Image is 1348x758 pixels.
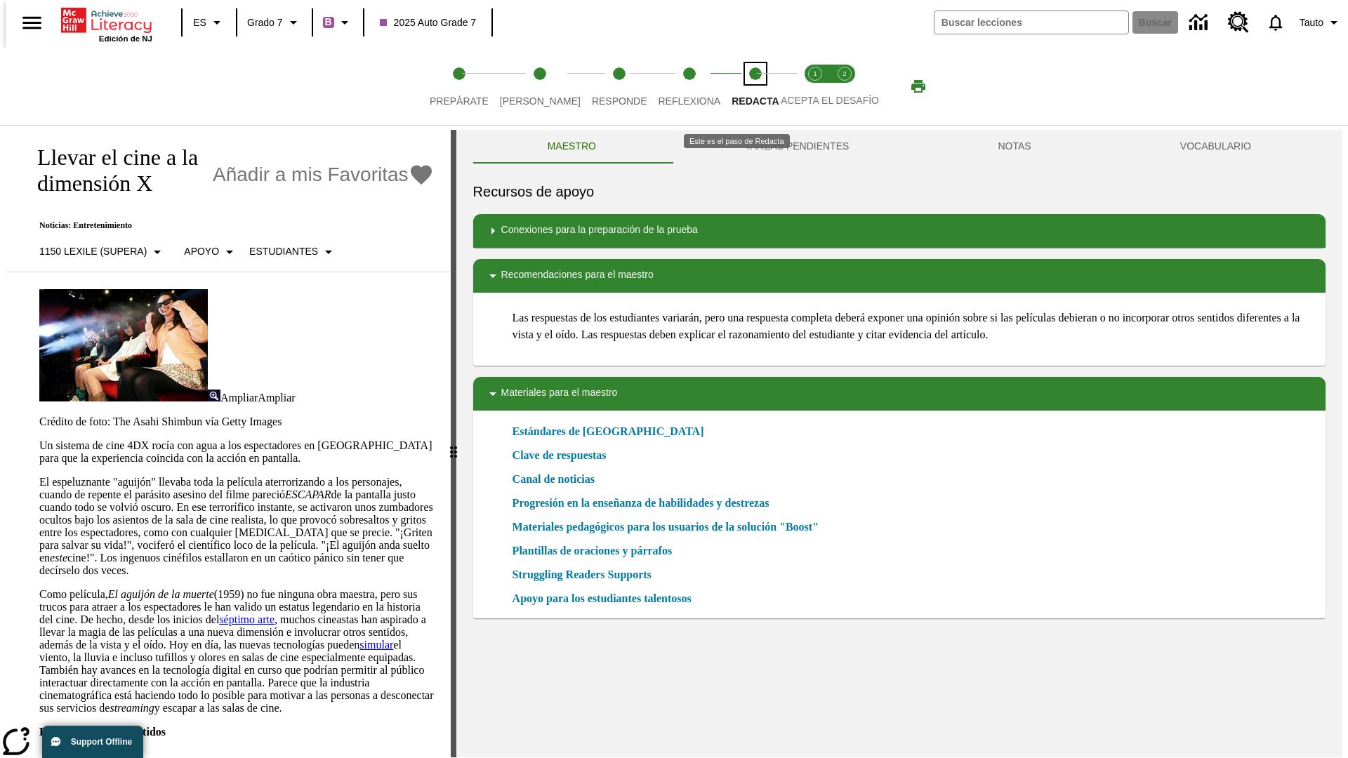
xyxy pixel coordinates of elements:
[249,244,318,259] p: Estudiantes
[39,289,208,401] img: El panel situado frente a los asientos rocía con agua nebulizada al feliz público en un cine equi...
[418,48,500,125] button: Prepárate step 1 of 5
[1220,4,1257,41] a: Centro de recursos, Se abrirá en una pestaña nueva.
[647,48,732,125] button: Reflexiona step 4 of 5
[242,10,308,35] button: Grado: Grado 7, Elige un grado
[6,130,451,750] div: reading
[39,476,434,577] p: El espeluznante "aguijón" llevaba toda la película aterrorizando a los personajes, cuando de repe...
[359,639,393,651] a: simular
[670,130,923,164] button: TAREAS PENDIENTES
[513,543,673,559] a: Plantillas de oraciones y párrafos, Se abrirá en una nueva ventana o pestaña
[456,130,1342,757] div: activity
[781,95,879,106] span: ACEPTA EL DESAFÍO
[178,239,244,265] button: Tipo de apoyo, Apoyo
[99,34,152,43] span: Edición de NJ
[430,95,489,107] span: Prepárate
[1300,15,1323,30] span: Tauto
[213,164,409,186] span: Añadir a mis Favoritas
[934,11,1128,34] input: Buscar campo
[473,214,1326,248] div: Conexiones para la preparación de la prueba
[501,385,618,402] p: Materiales para el maestro
[1294,10,1348,35] button: Perfil/Configuración
[501,267,654,284] p: Recomendaciones para el maestro
[193,15,206,30] span: ES
[11,2,53,44] button: Abrir el menú lateral
[219,613,275,625] a: séptimo arte
[513,310,1314,343] p: Las respuestas de los estudiantes variarán, pero una respuesta completa deberá exponer una opinió...
[325,13,332,31] span: B
[732,95,779,107] span: Redacta
[39,439,434,465] p: Un sistema de cine 4DX rocía con agua a los espectadores en [GEOGRAPHIC_DATA] para que la experie...
[795,48,835,125] button: Acepta el desafío lee step 1 of 2
[720,48,790,125] button: Redacta step 5 of 5
[500,95,581,107] span: [PERSON_NAME]
[581,48,659,125] button: Responde step 3 of 5
[213,163,434,187] button: Añadir a mis Favoritas - Llevar el cine a la dimensión X
[184,244,219,259] p: Apoyo
[42,726,143,758] button: Support Offline
[824,48,865,125] button: Acepta el desafío contesta step 2 of 2
[50,552,67,564] em: este
[380,15,477,30] span: 2025 Auto Grade 7
[244,239,343,265] button: Seleccionar estudiante
[513,471,595,488] a: Canal de noticias, Se abrirá en una nueva ventana o pestaña
[108,588,214,600] em: El aguijón de la muerte
[110,702,154,714] em: streaming
[39,588,434,714] p: Como película, (1959) no fue ninguna obra maestra, pero sus trucos para atraer a los espectadores...
[473,130,670,164] button: Maestro
[1257,4,1294,41] a: Notificaciones
[317,10,359,35] button: Boost El color de la clase es morado/púrpura. Cambiar el color de la clase.
[1181,4,1220,42] a: Centro de información
[1106,130,1326,164] button: VOCABULARIO
[513,566,660,583] a: Struggling Readers Supports
[473,259,1326,293] div: Recomendaciones para el maestro
[923,130,1105,164] button: NOTAS
[896,74,941,99] button: Imprimir
[285,488,331,500] em: ESCAPAR
[684,134,790,148] div: Este es el paso de Redacta
[513,495,769,512] a: Progresión en la enseñanza de habilidades y destrezas, Se abrirá en una nueva ventana o pestaña
[813,70,817,77] text: 1
[489,48,592,125] button: Lee step 2 of 5
[247,15,283,30] span: Grado 7
[473,180,1326,203] h6: Recursos de apoyo
[220,392,258,404] span: Ampliar
[842,70,846,77] text: 2
[473,377,1326,411] div: Materiales para el maestro
[513,519,819,536] a: Materiales pedagógicos para los usuarios de la solución "Boost", Se abrirá en una nueva ventana o...
[592,95,647,107] span: Responde
[71,737,132,747] span: Support Offline
[22,220,434,231] p: Noticias: Entretenimiento
[187,10,232,35] button: Lenguaje: ES, Selecciona un idioma
[513,423,713,440] a: Estándares de [GEOGRAPHIC_DATA]
[61,5,152,43] div: Portada
[208,390,220,401] img: Ampliar
[39,415,434,428] p: Crédito de foto: The Asahi Shimbun vía Getty Images
[473,130,1326,164] div: Instructional Panel Tabs
[451,130,456,757] div: Pulsa la tecla de intro o la barra espaciadora y luego presiona las flechas de derecha e izquierd...
[34,239,171,265] button: Seleccione Lexile, 1150 Lexile (Supera)
[39,244,147,259] p: 1150 Lexile (Supera)
[501,222,698,239] p: Conexiones para la preparación de la prueba
[39,726,166,738] strong: El cine y los cinco sentidos
[258,392,295,404] span: Ampliar
[22,145,206,197] h1: Llevar el cine a la dimensión X
[513,590,700,607] a: Apoyo para los estudiantes talentosos
[513,447,607,464] a: Clave de respuestas, Se abrirá en una nueva ventana o pestaña
[658,95,720,107] span: Reflexiona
